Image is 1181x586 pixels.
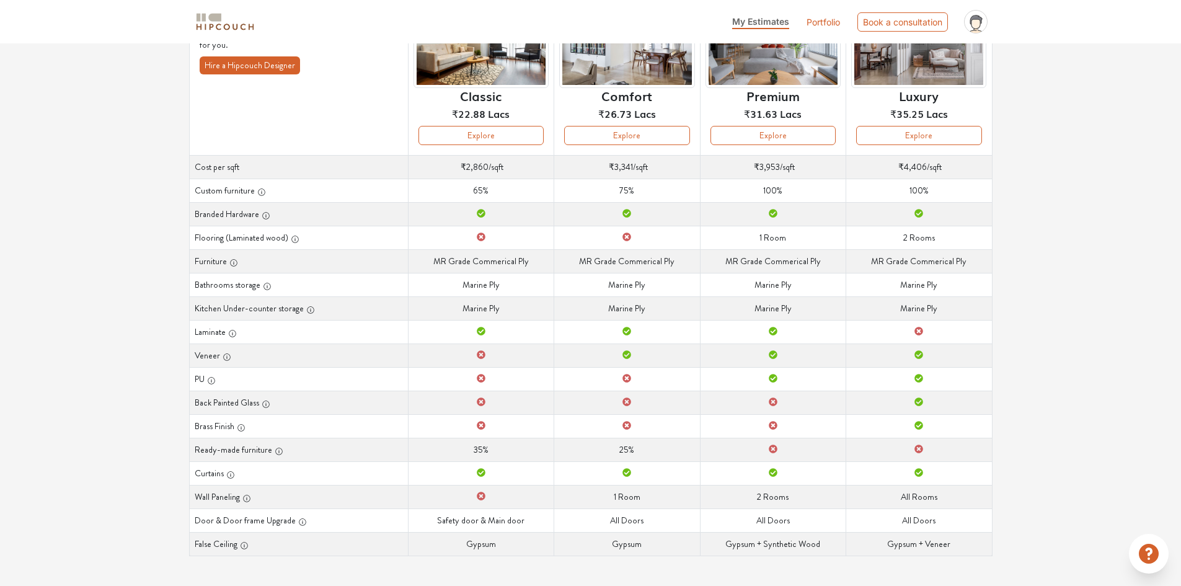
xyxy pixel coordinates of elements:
[189,532,408,556] th: False Ceiling
[700,273,846,296] td: Marine Ply
[460,88,502,103] h6: Classic
[700,532,846,556] td: Gypsum + Synthetic Wood
[554,273,700,296] td: Marine Ply
[554,485,700,508] td: 1 Room
[408,438,554,461] td: 35%
[189,508,408,532] th: Door & Door frame Upgrade
[189,367,408,391] th: PU
[746,88,800,103] h6: Premium
[452,106,485,121] span: ₹22.88
[846,485,992,508] td: All Rooms
[189,320,408,344] th: Laminate
[189,202,408,226] th: Branded Hardware
[554,508,700,532] td: All Doors
[189,226,408,249] th: Flooring (Laminated wood)
[554,438,700,461] td: 25%
[700,296,846,320] td: Marine Ply
[846,532,992,556] td: Gypsum + Veneer
[189,249,408,273] th: Furniture
[846,179,992,202] td: 100%
[408,296,554,320] td: Marine Ply
[700,249,846,273] td: MR Grade Commerical Ply
[700,226,846,249] td: 1 Room
[598,106,632,121] span: ₹26.73
[846,226,992,249] td: 2 Rooms
[189,344,408,367] th: Veneer
[744,106,777,121] span: ₹31.63
[732,16,789,27] span: My Estimates
[554,155,700,179] td: /sqft
[189,414,408,438] th: Brass Finish
[890,106,924,121] span: ₹35.25
[856,126,981,145] button: Explore
[554,532,700,556] td: Gypsum
[846,155,992,179] td: /sqft
[554,249,700,273] td: MR Grade Commerical Ply
[461,161,489,173] span: ₹2,860
[200,56,300,74] button: Hire a Hipcouch Designer
[189,155,408,179] th: Cost per sqft
[857,12,948,32] div: Book a consultation
[189,273,408,296] th: Bathrooms storage
[189,461,408,485] th: Curtains
[488,106,510,121] span: Lacs
[601,88,652,103] h6: Comfort
[926,106,948,121] span: Lacs
[408,155,554,179] td: /sqft
[189,179,408,202] th: Custom furniture
[780,106,802,121] span: Lacs
[408,508,554,532] td: Safety door & Main door
[408,249,554,273] td: MR Grade Commerical Ply
[898,161,927,173] span: ₹4,406
[609,161,633,173] span: ₹3,341
[408,179,554,202] td: 65%
[846,249,992,273] td: MR Grade Commerical Ply
[189,438,408,461] th: Ready-made furniture
[554,179,700,202] td: 75%
[189,296,408,320] th: Kitchen Under-counter storage
[700,508,846,532] td: All Doors
[564,126,689,145] button: Explore
[194,8,256,36] span: logo-horizontal.svg
[418,126,544,145] button: Explore
[408,273,554,296] td: Marine Ply
[700,155,846,179] td: /sqft
[846,273,992,296] td: Marine Ply
[189,391,408,414] th: Back Painted Glass
[846,296,992,320] td: Marine Ply
[194,11,256,33] img: logo-horizontal.svg
[554,296,700,320] td: Marine Ply
[408,532,554,556] td: Gypsum
[899,88,939,103] h6: Luxury
[710,126,836,145] button: Explore
[846,508,992,532] td: All Doors
[807,16,840,29] a: Portfolio
[700,485,846,508] td: 2 Rooms
[754,161,780,173] span: ₹3,953
[189,485,408,508] th: Wall Paneling
[634,106,656,121] span: Lacs
[700,179,846,202] td: 100%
